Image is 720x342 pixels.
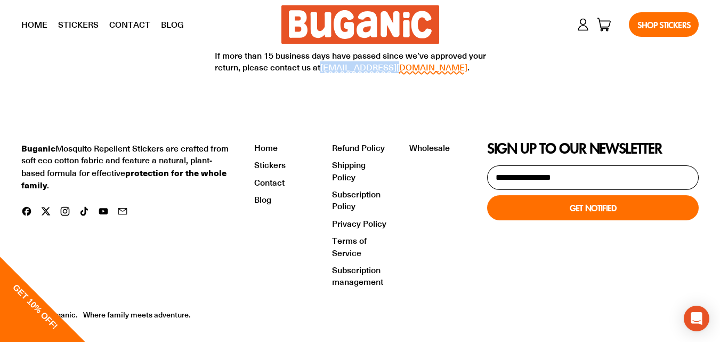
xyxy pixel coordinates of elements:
[254,177,285,188] a: Contact
[21,309,190,320] p: © 2025, .
[21,141,55,154] strong: Buganic
[254,194,271,205] a: Blog
[21,142,233,192] div: Mosquito Repellent Stickers are crafted from soft eco cotton fabric and feature a natural, plant-...
[487,195,699,220] button: Get Notified
[332,142,385,153] a: Refund Policy
[332,264,383,287] a: Subscription management
[16,11,53,38] a: Home
[21,166,226,191] strong: protection for the whole family
[53,11,104,38] a: Stickers
[332,235,367,258] a: Terms of Service
[332,159,366,182] a: Shipping Policy
[254,142,278,153] a: Home
[281,5,439,44] img: Buganic
[83,309,190,320] a: Where family meets adventure.
[104,11,156,38] a: Contact
[332,218,386,229] a: Privacy Policy
[684,306,709,331] div: Open Intercom Messenger
[332,188,381,211] a: Subscription Policy
[629,12,699,37] a: Shop Stickers
[156,11,189,38] a: Blog
[487,142,699,155] h2: Sign up to our newsletter
[320,61,467,73] a: [EMAIL_ADDRESS][DOMAIN_NAME]
[11,282,60,331] span: GET 10% OFF!
[254,159,286,170] a: Stickers
[409,142,450,153] a: Wholesale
